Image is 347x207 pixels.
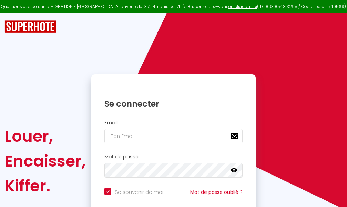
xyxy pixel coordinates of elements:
div: Louer, [4,124,86,149]
h1: Se connecter [104,98,243,109]
h2: Email [104,120,243,126]
a: en cliquant ici [228,3,257,9]
img: SuperHote logo [4,20,56,33]
h2: Mot de passe [104,154,243,160]
a: Mot de passe oublié ? [190,189,243,196]
input: Ton Email [104,129,243,143]
div: Kiffer. [4,173,86,198]
div: Encaisser, [4,149,86,173]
